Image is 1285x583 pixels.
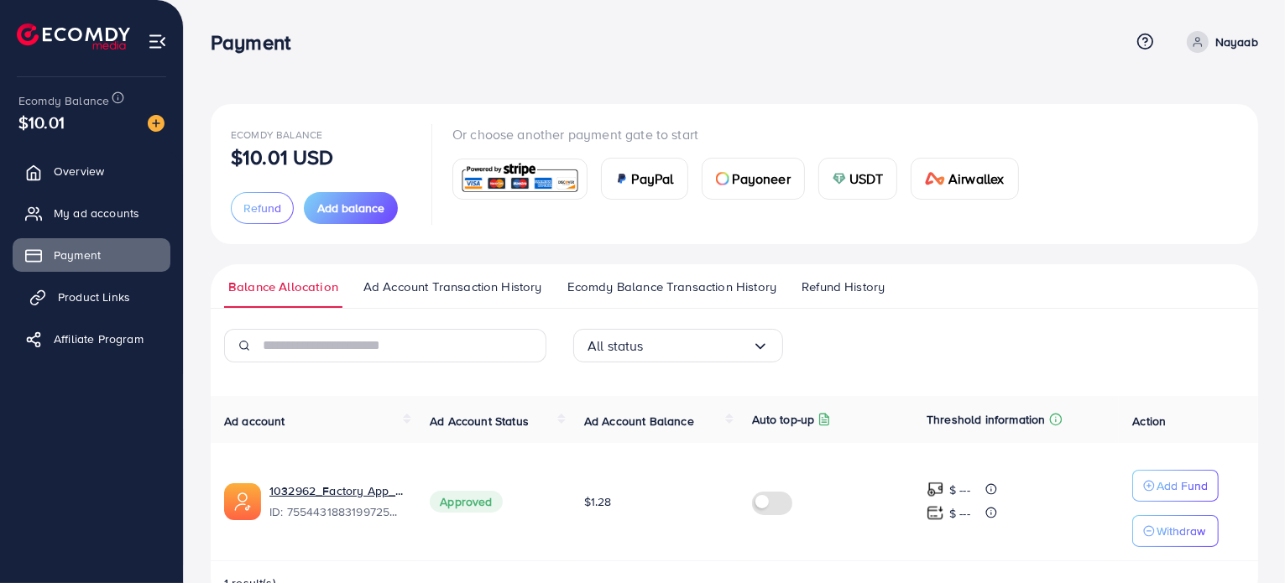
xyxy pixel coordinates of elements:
[148,32,167,51] img: menu
[148,115,165,132] img: image
[430,491,502,513] span: Approved
[54,205,139,221] span: My ad accounts
[588,333,644,359] span: All status
[818,158,898,200] a: cardUSDT
[269,503,403,520] span: ID: 7554431883199725575
[13,196,170,230] a: My ad accounts
[54,331,144,347] span: Affiliate Program
[1215,32,1258,52] p: Nayaab
[211,30,304,55] h3: Payment
[849,169,884,189] span: USDT
[228,278,338,296] span: Balance Allocation
[702,158,805,200] a: cardPayoneer
[231,147,334,167] p: $10.01 USD
[224,413,285,429] span: Ad account
[269,482,403,521] div: <span class='underline'>1032962_Factory App_1758903417732</span></br>7554431883199725575
[13,322,170,356] a: Affiliate Program
[363,278,542,296] span: Ad Account Transaction History
[58,289,130,305] span: Product Links
[269,482,403,499] a: 1032962_Factory App_1758903417732
[13,154,170,188] a: Overview
[231,192,294,224] button: Refund
[54,247,101,263] span: Payment
[584,493,612,510] span: $1.28
[452,124,1032,144] p: Or choose another payment gate to start
[644,333,752,359] input: Search for option
[802,278,885,296] span: Refund History
[911,158,1018,200] a: cardAirwallex
[584,413,694,429] span: Ad Account Balance
[615,172,629,185] img: card
[573,329,783,362] div: Search for option
[452,159,588,200] a: card
[13,238,170,272] a: Payment
[833,172,846,185] img: card
[317,200,384,216] span: Add balance
[224,483,261,520] img: ic-ads-acc.e4c84228.svg
[1180,31,1258,53] a: Nayaab
[430,413,529,429] span: Ad Account Status
[18,110,65,134] span: $10.01
[18,92,109,109] span: Ecomdy Balance
[458,161,582,197] img: card
[752,409,815,429] p: Auto top-up
[601,158,688,200] a: cardPayPal
[716,172,729,185] img: card
[567,278,776,296] span: Ecomdy Balance Transaction History
[918,71,1272,570] iframe: Chat
[632,169,674,189] span: PayPal
[733,169,791,189] span: Payoneer
[304,192,398,224] button: Add balance
[17,23,130,49] img: logo
[243,200,281,216] span: Refund
[231,128,322,142] span: Ecomdy Balance
[54,163,104,180] span: Overview
[13,280,170,314] a: Product Links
